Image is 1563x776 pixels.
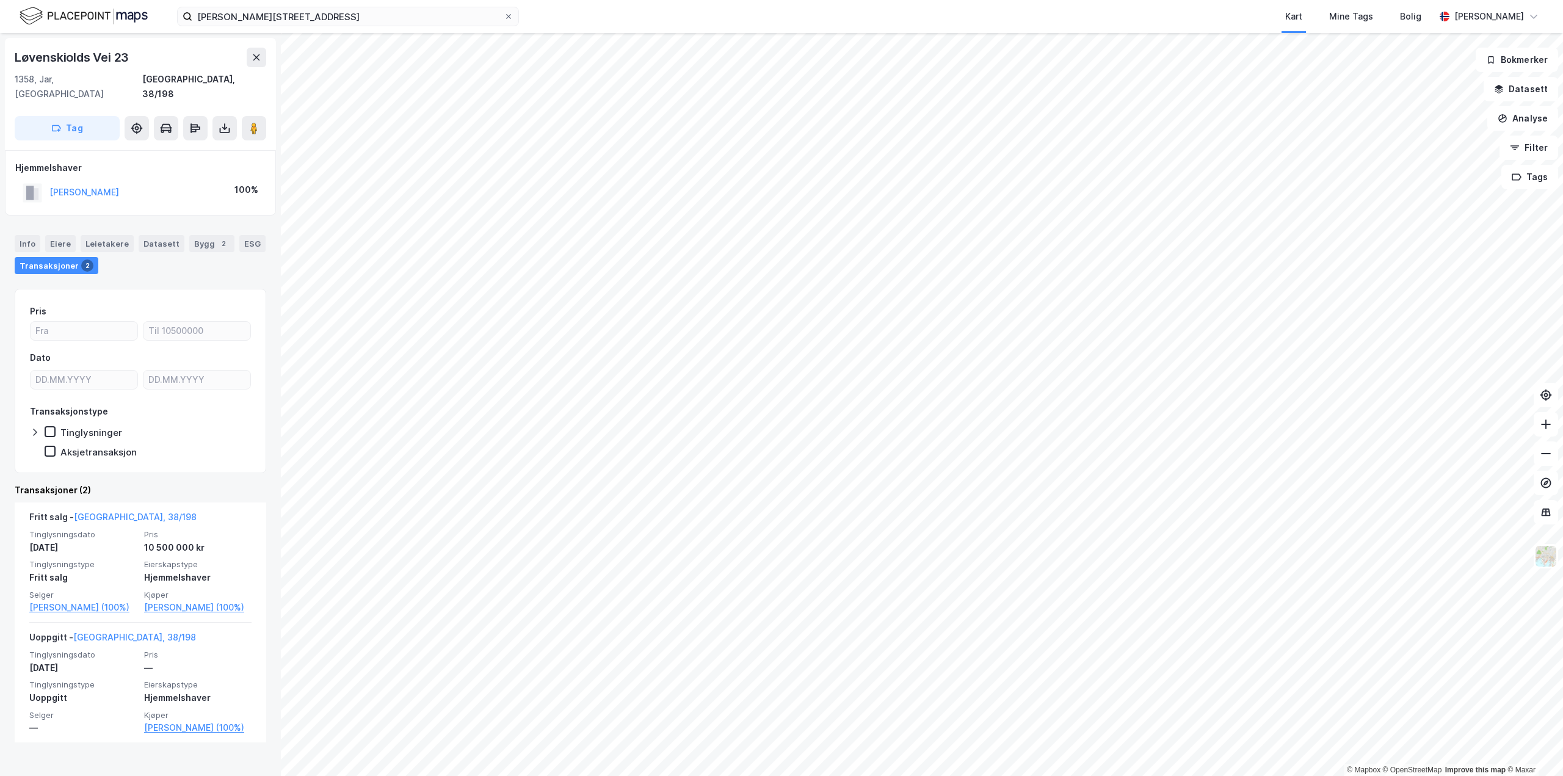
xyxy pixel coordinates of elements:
[29,540,137,555] div: [DATE]
[29,720,137,735] div: —
[144,590,252,600] span: Kjøper
[60,427,122,438] div: Tinglysninger
[217,238,230,250] div: 2
[29,559,137,570] span: Tinglysningstype
[1400,9,1421,24] div: Bolig
[144,600,252,615] a: [PERSON_NAME] (100%)
[15,257,98,274] div: Transaksjoner
[29,661,137,675] div: [DATE]
[143,322,250,340] input: Til 10500000
[74,512,197,522] a: [GEOGRAPHIC_DATA], 38/198
[1454,9,1524,24] div: [PERSON_NAME]
[1487,106,1558,131] button: Analyse
[144,680,252,690] span: Eierskapstype
[1383,766,1442,774] a: OpenStreetMap
[1534,545,1558,568] img: Z
[15,483,266,498] div: Transaksjoner (2)
[73,632,196,642] a: [GEOGRAPHIC_DATA], 38/198
[239,235,266,252] div: ESG
[192,7,504,26] input: Søk på adresse, matrikkel, gårdeiere, leietakere eller personer
[29,529,137,540] span: Tinglysningsdato
[29,630,196,650] div: Uoppgitt -
[81,259,93,272] div: 2
[144,540,252,555] div: 10 500 000 kr
[1445,766,1506,774] a: Improve this map
[15,161,266,175] div: Hjemmelshaver
[29,650,137,660] span: Tinglysningsdato
[144,529,252,540] span: Pris
[31,322,137,340] input: Fra
[81,235,134,252] div: Leietakere
[144,559,252,570] span: Eierskapstype
[144,691,252,705] div: Hjemmelshaver
[1476,48,1558,72] button: Bokmerker
[29,691,137,705] div: Uoppgitt
[60,446,137,458] div: Aksjetransaksjon
[30,350,51,365] div: Dato
[139,235,184,252] div: Datasett
[29,570,137,585] div: Fritt salg
[29,590,137,600] span: Selger
[189,235,234,252] div: Bygg
[144,720,252,735] a: [PERSON_NAME] (100%)
[1501,165,1558,189] button: Tags
[29,510,197,529] div: Fritt salg -
[31,371,137,389] input: DD.MM.YYYY
[144,710,252,720] span: Kjøper
[143,371,250,389] input: DD.MM.YYYY
[234,183,258,197] div: 100%
[15,235,40,252] div: Info
[45,235,76,252] div: Eiere
[29,680,137,690] span: Tinglysningstype
[142,72,266,101] div: [GEOGRAPHIC_DATA], 38/198
[1502,717,1563,776] iframe: Chat Widget
[1329,9,1373,24] div: Mine Tags
[29,710,137,720] span: Selger
[29,600,137,615] a: [PERSON_NAME] (100%)
[30,304,46,319] div: Pris
[30,404,108,419] div: Transaksjonstype
[15,48,131,67] div: Løvenskiolds Vei 23
[144,570,252,585] div: Hjemmelshaver
[20,5,148,27] img: logo.f888ab2527a4732fd821a326f86c7f29.svg
[15,116,120,140] button: Tag
[1484,77,1558,101] button: Datasett
[1285,9,1302,24] div: Kart
[1500,136,1558,160] button: Filter
[144,661,252,675] div: —
[15,72,142,101] div: 1358, Jar, [GEOGRAPHIC_DATA]
[1347,766,1380,774] a: Mapbox
[144,650,252,660] span: Pris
